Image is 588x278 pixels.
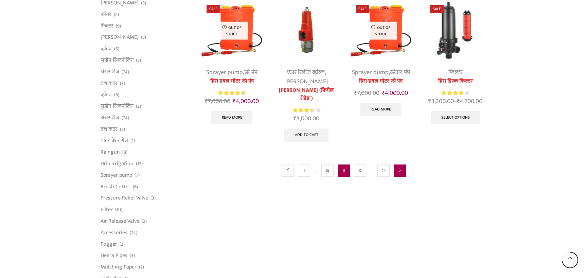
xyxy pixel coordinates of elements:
[285,76,328,87] a: [PERSON_NAME]
[293,107,312,114] span: Rated out of 5
[274,68,338,86] div: ,
[101,169,132,181] a: Sprayer pump
[122,115,129,121] span: (24)
[390,67,410,77] a: स्प्रेअर पंप
[284,128,329,142] a: Add to cart: “प्रेशर रिलीफ व्हाॅल्व (फिमेल थ्रेडेड )”
[130,252,135,259] span: (3)
[130,229,137,236] span: (24)
[321,164,334,177] a: Page 10
[423,77,487,85] a: हिरा डिस्क फिल्टर
[101,250,127,261] a: Heera Pipes
[114,91,119,98] span: (6)
[428,96,431,106] span: ₹
[298,164,310,177] a: Page 1
[101,227,127,238] a: Accessories
[457,96,460,106] span: ₹
[244,67,257,77] a: स्प्रे पंप
[365,21,397,39] p: Out of stock
[370,166,373,175] span: …
[101,204,113,215] a: Filter
[141,34,146,41] span: (8)
[101,43,112,55] a: व्हाॅल्व
[120,241,125,248] span: (2)
[211,111,253,125] a: Read more about “हिरा डबल मोटर स्प्रे पंप”
[423,97,487,106] span: –
[448,67,463,77] a: फिल्टर
[349,68,413,77] div: ,
[130,137,135,144] span: (1)
[116,23,121,30] span: (9)
[200,77,264,85] a: हिरा डबल मोटर स्प्रे पंप
[101,8,111,20] a: फॉगर
[101,158,133,170] a: Drip Irrigation
[382,88,408,98] bdi: 4,000.00
[442,89,469,97] div: Rated 4.00 out of 5
[218,89,246,97] div: Rated 4.75 out of 5
[101,135,128,146] a: वॉटर प्रेशर गेज
[115,206,122,213] span: (10)
[101,146,120,158] a: Raingun
[205,96,230,106] bdi: 7,000.00
[431,111,480,125] a: Select options for “हिरा डिस्क फिल्टर”
[354,164,366,177] a: Page 12
[136,103,141,110] span: (2)
[206,67,243,77] a: Sprayer pump
[101,192,148,204] a: Pressure Relief Valve
[142,218,147,225] span: (3)
[352,67,389,77] a: Sprayer pump
[216,21,248,39] p: Out of stock
[120,126,125,133] span: (3)
[133,184,138,190] span: (6)
[101,238,117,250] a: Fogger
[101,112,119,123] a: अ‍ॅसेसरीज
[135,172,140,179] span: (7)
[101,89,112,101] a: व्हाॅल्व
[233,96,259,106] bdi: 4,000.00
[114,46,119,52] span: (5)
[136,160,143,167] span: (12)
[287,67,325,77] a: एअर रिलीज व्हाॅल्व
[200,68,264,77] div: ,
[428,96,454,106] bdi: 3,300.00
[218,89,244,97] span: Rated out of 5
[114,11,119,18] span: (2)
[314,166,317,175] span: …
[293,107,320,114] div: Rated 3.50 out of 5
[349,77,413,85] a: हिरा डबल मोटर स्प्रे पंप
[338,164,350,177] span: Page 11
[293,114,297,124] span: ₹
[200,156,488,185] nav: Product Pagination
[205,96,208,106] span: ₹
[430,5,444,13] span: Sale
[101,77,118,89] a: ब्रश कटर
[377,164,390,177] a: Page 24
[274,86,338,103] a: [PERSON_NAME] (फिमेल थ्रेडेड )
[354,88,357,98] span: ₹
[207,5,220,13] span: Sale
[101,101,133,112] a: सुप्रीम सिलपोलिन
[356,5,369,13] span: Sale
[101,20,113,32] a: फिल्टर
[101,32,139,43] a: [PERSON_NAME]
[354,88,379,98] bdi: 7,000.00
[293,114,319,124] bdi: 3,000.00
[382,88,385,98] span: ₹
[233,96,236,106] span: ₹
[120,80,125,87] span: (3)
[442,89,464,97] span: Rated out of 5
[101,261,137,273] a: Mulching Paper
[457,96,482,106] bdi: 4,700.00
[101,215,139,227] a: Air Release Valve
[122,69,129,75] span: (24)
[360,103,402,117] a: Read more about “हिरा डबल मोटर स्प्रे पंप”
[101,181,130,192] a: Brush Cutter
[122,149,127,156] span: (8)
[136,57,141,64] span: (2)
[139,264,144,271] span: (2)
[150,195,156,202] span: (3)
[101,55,133,66] a: सुप्रीम सिलपोलिन
[101,66,119,77] a: अ‍ॅसेसरीज
[101,123,118,135] a: ब्रश कटर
